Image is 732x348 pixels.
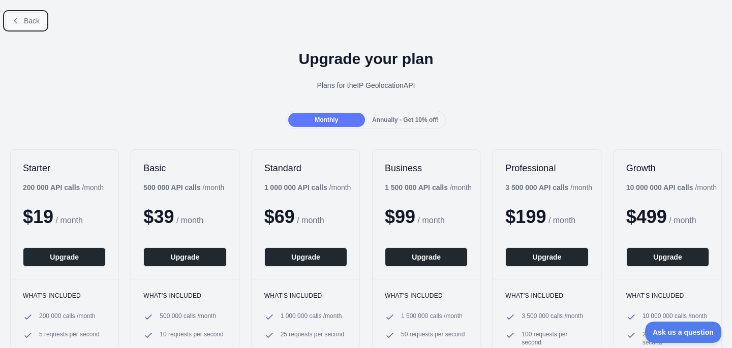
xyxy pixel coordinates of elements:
[505,206,546,227] span: $ 199
[626,206,667,227] span: $ 499
[264,206,295,227] span: $ 69
[385,182,472,193] div: / month
[264,183,327,192] b: 1 000 000 API calls
[264,162,347,174] h2: Standard
[385,162,468,174] h2: Business
[385,206,415,227] span: $ 99
[385,183,448,192] b: 1 500 000 API calls
[505,183,568,192] b: 3 500 000 API calls
[626,162,709,174] h2: Growth
[645,322,722,343] iframe: Toggle Customer Support
[505,182,592,193] div: / month
[626,183,693,192] b: 10 000 000 API calls
[264,182,351,193] div: / month
[505,162,588,174] h2: Professional
[626,182,717,193] div: / month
